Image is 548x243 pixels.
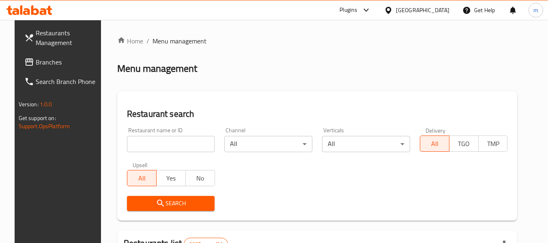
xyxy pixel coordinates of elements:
[453,138,475,150] span: TGO
[36,57,100,67] span: Branches
[340,5,357,15] div: Plugins
[533,6,538,15] span: m
[117,62,197,75] h2: Menu management
[117,36,143,46] a: Home
[19,121,70,131] a: Support.OpsPlatform
[478,135,508,152] button: TMP
[133,198,208,209] span: Search
[396,6,449,15] div: [GEOGRAPHIC_DATA]
[322,136,410,152] div: All
[127,196,215,211] button: Search
[18,72,106,91] a: Search Branch Phone
[18,23,106,52] a: Restaurants Management
[117,36,518,46] nav: breadcrumb
[131,172,153,184] span: All
[40,99,52,110] span: 1.0.0
[19,99,39,110] span: Version:
[420,135,449,152] button: All
[127,108,508,120] h2: Restaurant search
[19,113,56,123] span: Get support on:
[133,162,148,168] label: Upsell
[36,77,100,86] span: Search Branch Phone
[36,28,100,47] span: Restaurants Management
[156,170,186,186] button: Yes
[153,36,206,46] span: Menu management
[423,138,446,150] span: All
[189,172,212,184] span: No
[127,136,215,152] input: Search for restaurant name or ID..
[185,170,215,186] button: No
[482,138,505,150] span: TMP
[146,36,149,46] li: /
[449,135,479,152] button: TGO
[160,172,183,184] span: Yes
[18,52,106,72] a: Branches
[127,170,157,186] button: All
[224,136,312,152] div: All
[426,127,446,133] label: Delivery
